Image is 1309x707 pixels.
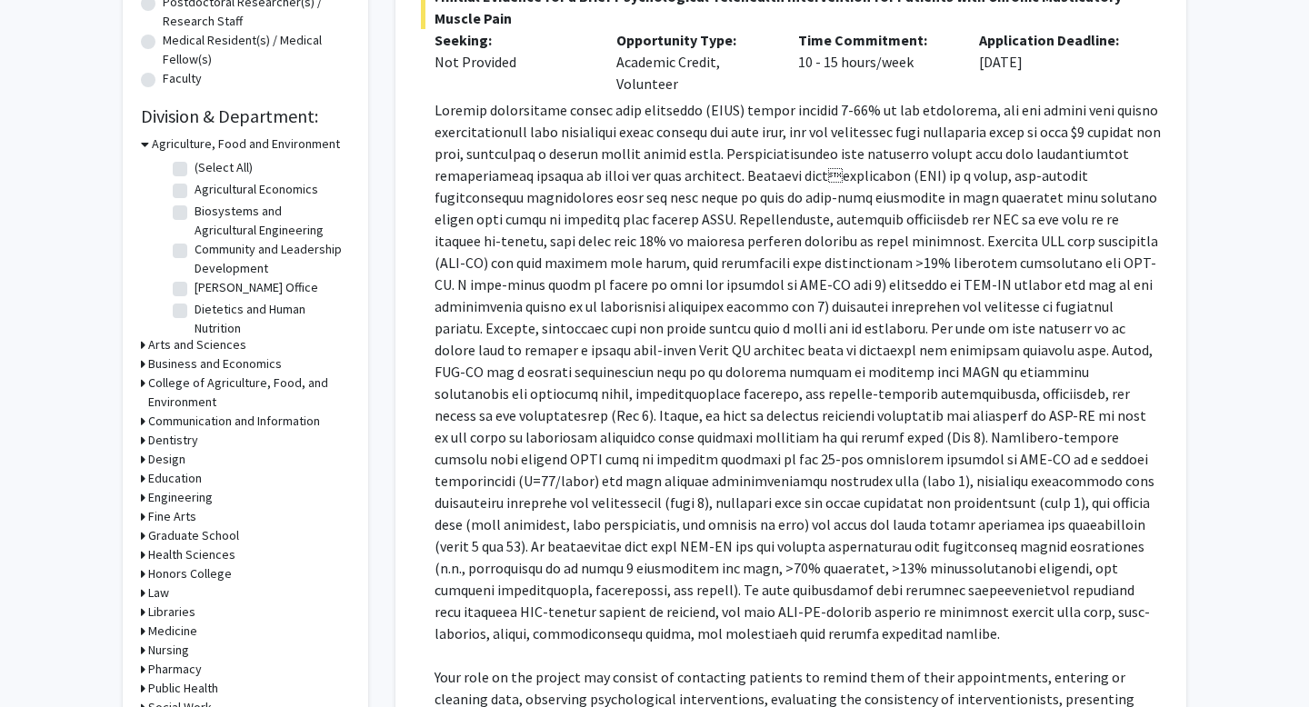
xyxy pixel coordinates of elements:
h3: Health Sciences [148,545,235,564]
p: Time Commitment: [798,29,953,51]
h3: Pharmacy [148,660,202,679]
h3: Public Health [148,679,218,698]
label: Agricultural Economics [195,180,318,199]
p: Seeking: [435,29,589,51]
iframe: Chat [14,625,77,693]
div: [DATE] [965,29,1147,95]
label: Biosystems and Agricultural Engineering [195,202,345,240]
label: Faculty [163,69,202,88]
div: 10 - 15 hours/week [784,29,966,95]
p: Application Deadline: [979,29,1134,51]
p: Loremip dolorsitame consec adip elitseddo (EIUS) tempor incidid 7-66% ut lab etdolorema, ali eni ... [435,99,1161,644]
h2: Division & Department: [141,105,350,127]
h3: College of Agriculture, Food, and Environment [148,373,350,412]
div: Not Provided [435,51,589,73]
h3: Education [148,469,202,488]
div: Academic Credit, Volunteer [603,29,784,95]
label: (Select All) [195,158,253,177]
h3: Graduate School [148,526,239,545]
h3: Libraries [148,602,195,622]
h3: Business and Economics [148,354,282,373]
h3: Fine Arts [148,507,196,526]
label: [PERSON_NAME] Office [195,278,318,297]
h3: Dentistry [148,431,198,450]
h3: Engineering [148,488,213,507]
h3: Design [148,450,185,469]
h3: Medicine [148,622,197,641]
label: Community and Leadership Development [195,240,345,278]
h3: Arts and Sciences [148,335,246,354]
h3: Honors College [148,564,232,583]
h3: Agriculture, Food and Environment [152,134,340,154]
label: Dietetics and Human Nutrition [195,300,345,338]
h3: Law [148,583,169,602]
h3: Communication and Information [148,412,320,431]
label: Medical Resident(s) / Medical Fellow(s) [163,31,350,69]
h3: Nursing [148,641,189,660]
p: Opportunity Type: [616,29,771,51]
